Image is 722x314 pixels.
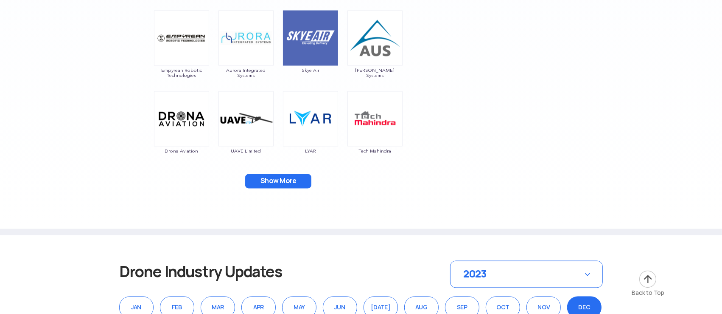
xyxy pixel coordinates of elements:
img: ic_uave.png [218,91,274,146]
img: ic_empyrean.png [154,10,209,65]
img: img_skye.png [283,10,338,65]
a: LYAR [283,114,339,153]
a: [PERSON_NAME] Systems [347,34,403,78]
span: Drona Aviation [154,148,210,153]
h3: Drone Industry Updates [119,260,313,283]
span: Skye Air [283,68,339,73]
a: Aurora Integrated Systems [218,34,274,78]
span: 2023 [463,267,487,280]
img: ic_techmahindra.png [347,91,403,146]
div: Back to Top [632,289,664,297]
img: ic_arrow-up.png [638,270,657,289]
span: [PERSON_NAME] Systems [347,68,403,78]
span: Tech Mahindra [347,148,403,153]
span: LYAR [283,148,339,153]
img: img_lyar.png [283,91,338,146]
a: Empyrean Robotic Technologies [154,34,210,78]
img: ic_aarav.png [347,10,403,65]
span: Empyrean Robotic Technologies [154,68,210,78]
img: ic_aurora.png [218,10,274,65]
a: Drona Aviation [154,114,210,153]
a: UAVE Limited [218,114,274,153]
button: Show More [245,174,311,188]
a: Tech Mahindra [347,114,403,153]
span: UAVE Limited [218,148,274,153]
img: drona-maps.png [154,91,209,146]
span: Aurora Integrated Systems [218,68,274,78]
a: Skye Air [283,34,339,73]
